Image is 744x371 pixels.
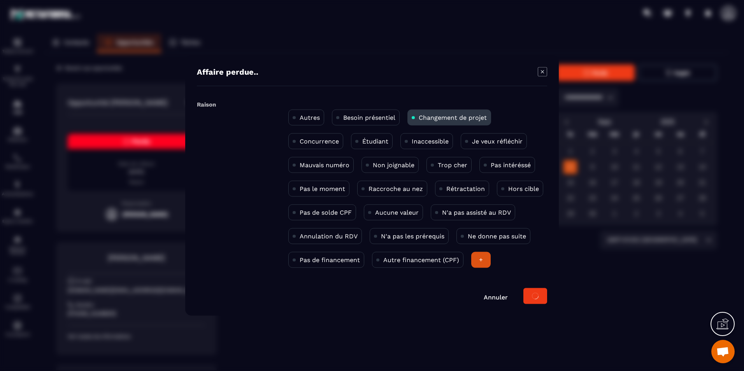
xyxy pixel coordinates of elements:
p: Hors cible [508,185,539,192]
div: Ouvrir le chat [711,340,735,363]
p: Changement de projet [419,114,487,121]
div: + [471,252,491,268]
p: Trop cher [438,161,467,169]
p: Rétractation [446,185,485,192]
p: Pas le moment [300,185,345,192]
p: Non joignable [373,161,414,169]
p: Autres [300,114,320,121]
p: Autre financement (CPF) [383,256,459,264]
p: Raccroche au nez [368,185,423,192]
p: Ne donne pas suite [468,233,526,240]
p: Aucune valeur [375,209,419,216]
a: Annuler [484,294,508,301]
p: Concurrence [300,138,339,145]
p: Je veux réfléchir [472,138,523,145]
p: Pas de solde CPF [300,209,352,216]
p: Étudiant [362,138,388,145]
p: Pas de financement [300,256,360,264]
p: N'a pas assisté au RDV [442,209,511,216]
p: Pas intéréssé [491,161,531,169]
h4: Affaire perdue.. [197,67,258,78]
p: Mauvais numéro [300,161,349,169]
label: Raison [197,101,216,108]
p: N'a pas les prérequis [381,233,444,240]
p: Besoin présentiel [343,114,395,121]
p: Annulation du RDV [300,233,358,240]
p: Inaccessible [412,138,449,145]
